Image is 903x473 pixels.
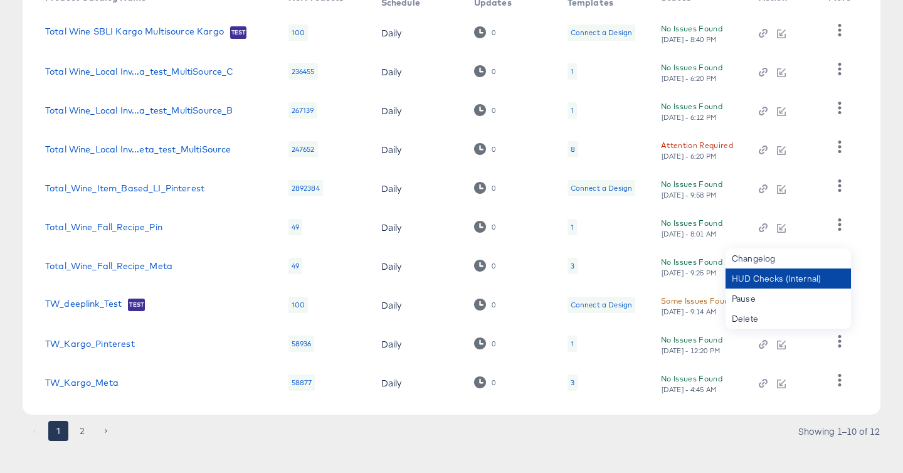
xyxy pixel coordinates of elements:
div: 8 [568,141,578,157]
td: Daily [371,363,464,402]
a: TW_Kargo_Meta [45,378,119,388]
div: 3 [568,258,578,274]
div: Delete [726,309,851,329]
a: Total Wine SBLI Kargo Multisource Kargo [45,26,224,39]
td: Daily [371,247,464,285]
a: Total Wine_Local Inv...a_test_MultiSource_B [45,105,233,115]
div: Showing 1–10 of 12 [798,427,880,435]
td: Daily [371,130,464,169]
button: Go to page 2 [72,421,92,441]
div: 0 [491,339,496,348]
div: 0 [491,67,496,76]
div: Connect a Design [568,24,635,41]
div: 0 [474,260,496,272]
div: 0 [491,262,496,270]
div: 0 [474,104,496,116]
div: 3 [568,375,578,391]
div: 247652 [288,141,318,157]
div: Connect a Design [571,28,632,38]
td: Daily [371,13,464,52]
div: 1 [568,219,577,235]
div: 2892384 [288,180,323,196]
div: Attention Required [661,139,733,152]
div: [DATE] - 6:20 PM [661,152,717,161]
div: [DATE] - 9:14 AM [661,307,717,316]
div: HUD Checks (Internal) [726,268,851,289]
a: Total_Wine_Fall_Recipe_Meta [45,261,172,271]
div: 100 [288,24,308,41]
div: Connect a Design [571,183,632,193]
div: Connect a Design [571,300,632,310]
div: 0 [474,143,496,155]
div: 100 [288,297,308,313]
span: Test [128,300,145,310]
div: 8 [571,144,575,154]
div: Connect a Design [568,180,635,196]
div: Changelog [726,248,851,268]
a: Total Wine_Local Inv...a_test_MultiSource_C [45,66,233,77]
nav: pagination navigation [23,421,118,441]
a: Total_Wine_Item_Based_LI_Pinterest [45,183,204,193]
div: 1 [571,66,574,77]
a: Total Wine_Local Inv...eta_test_MultiSource [45,144,231,154]
button: page 1 [48,421,68,441]
button: Some Issues Found[DATE] - 9:14 AM [661,294,734,316]
td: Daily [371,285,464,324]
div: 236455 [288,63,318,80]
a: Total_Wine_Fall_Recipe_Pin [45,222,162,232]
div: 1 [568,63,577,80]
div: 0 [491,300,496,309]
div: 0 [491,378,496,387]
div: 0 [474,376,496,388]
div: Connect a Design [568,297,635,313]
div: 0 [491,106,496,115]
div: 49 [288,219,302,235]
td: Daily [371,208,464,247]
div: 1 [571,339,574,349]
div: 0 [474,26,496,38]
div: 0 [491,223,496,231]
div: 1 [571,222,574,232]
a: TW_deeplink_Test [45,299,122,311]
div: 0 [474,221,496,233]
div: 0 [474,337,496,349]
div: 0 [491,184,496,193]
div: 0 [474,182,496,194]
div: 0 [491,145,496,154]
div: 58877 [288,375,315,391]
td: Daily [371,169,464,208]
span: Test [230,28,247,38]
td: Daily [371,324,464,363]
div: 0 [474,299,496,311]
td: Daily [371,91,464,130]
td: Daily [371,52,464,91]
div: 1 [568,102,577,119]
div: 1 [568,336,577,352]
button: Go to next page [96,421,116,441]
div: 3 [571,378,574,388]
div: 0 [474,65,496,77]
button: Attention Required[DATE] - 6:20 PM [661,139,733,161]
div: 58936 [288,336,315,352]
div: 3 [571,261,574,271]
div: 49 [288,258,302,274]
div: Pause [726,289,851,309]
div: 267139 [288,102,317,119]
div: Some Issues Found [661,294,734,307]
div: 0 [491,28,496,37]
div: 1 [571,105,574,115]
a: TW_Kargo_Pinterest [45,339,135,349]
